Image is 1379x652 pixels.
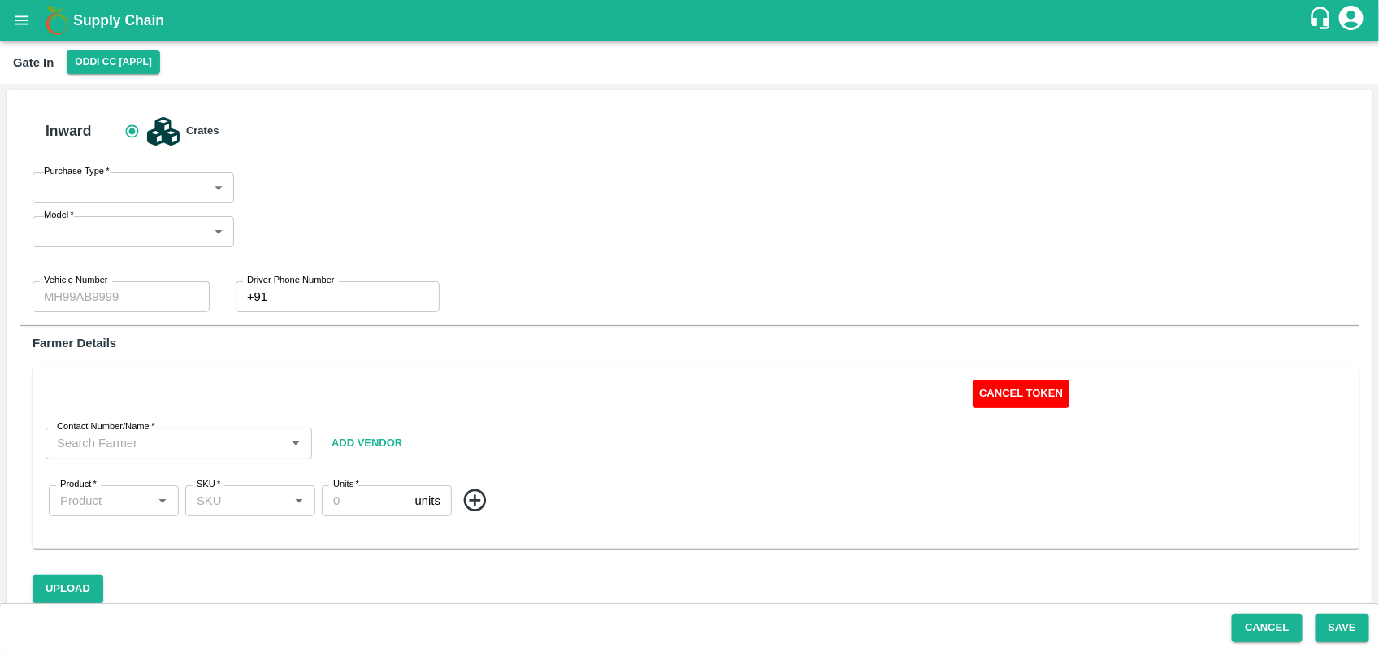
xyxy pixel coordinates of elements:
label: Units [333,478,359,491]
label: Driver Phone Number [247,274,335,287]
input: Product [54,490,147,511]
input: MH99AB9999 [33,281,210,312]
button: Cancel [1232,614,1302,642]
button: Open [285,432,306,454]
img: crates [147,117,180,146]
label: Vehicle Number [44,274,108,287]
b: Farmer Details [33,337,116,350]
label: Model [44,209,74,222]
button: Cancel Token [973,380,1069,408]
input: 0 [322,485,409,516]
label: SKU [197,478,220,491]
label: Purchase Type [44,165,110,178]
b: Crates [186,124,219,137]
label: Contact Number/Name [57,420,154,433]
img: logo [41,4,73,37]
button: open drawer [3,2,41,39]
button: Add Vendor [325,408,409,478]
button: Upload [33,575,103,603]
b: Supply Chain [73,12,164,28]
h6: Inward [33,120,117,142]
a: Supply Chain [73,9,1308,32]
div: customer-support [1308,6,1337,35]
button: Open [288,490,310,511]
p: +91 [247,288,267,306]
label: Product [60,478,97,491]
p: units [415,492,440,510]
button: Open [152,490,173,511]
div: account of current user [1337,3,1366,37]
button: Select DC [67,50,160,74]
input: Search Farmer [50,432,280,454]
b: Gate In [13,56,54,69]
button: Save [1316,614,1369,642]
input: SKU [190,490,284,511]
